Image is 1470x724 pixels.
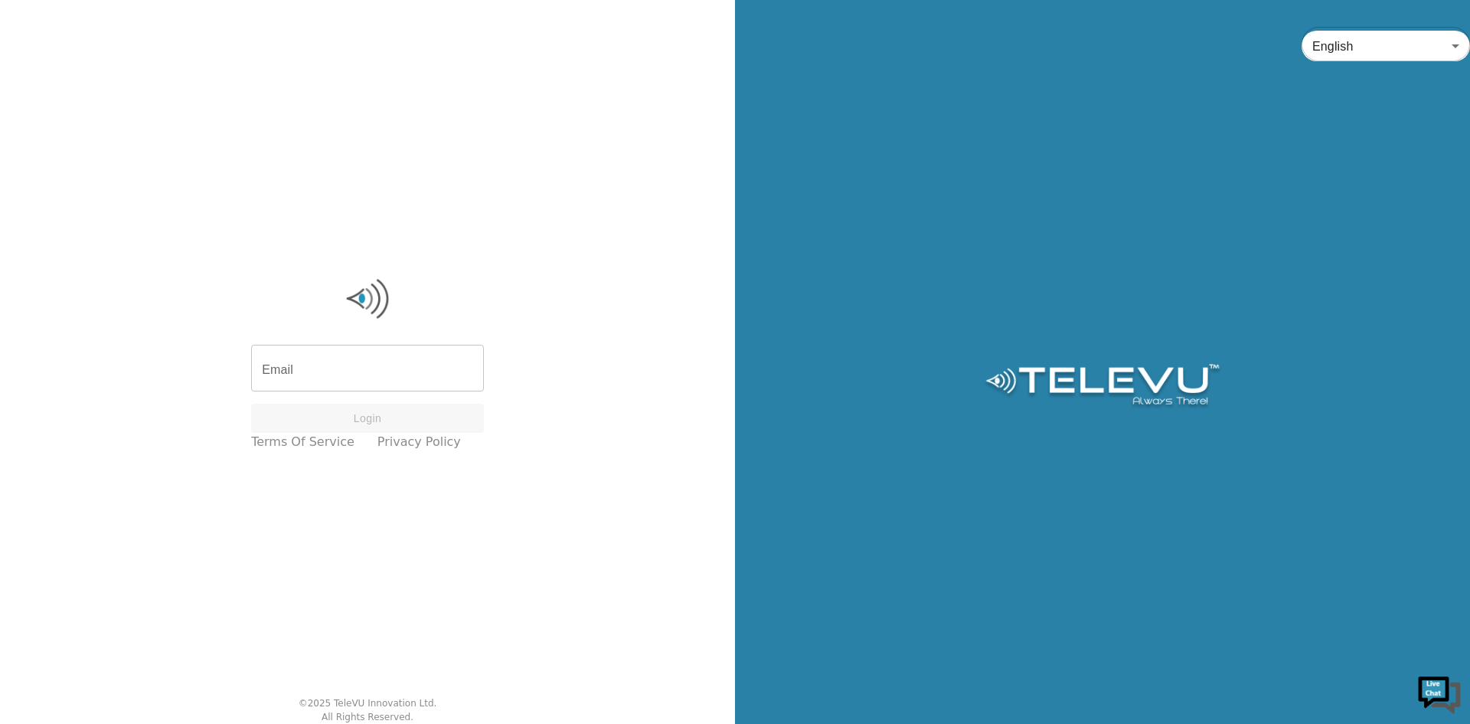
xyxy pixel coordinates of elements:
a: Terms of Service [251,433,354,451]
div: © 2025 TeleVU Innovation Ltd. [299,696,437,710]
img: Chat Widget [1416,670,1462,716]
img: Logo [251,276,484,322]
div: All Rights Reserved. [322,710,413,724]
img: Logo [983,364,1221,410]
div: English [1302,25,1470,67]
a: Privacy Policy [377,433,461,451]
